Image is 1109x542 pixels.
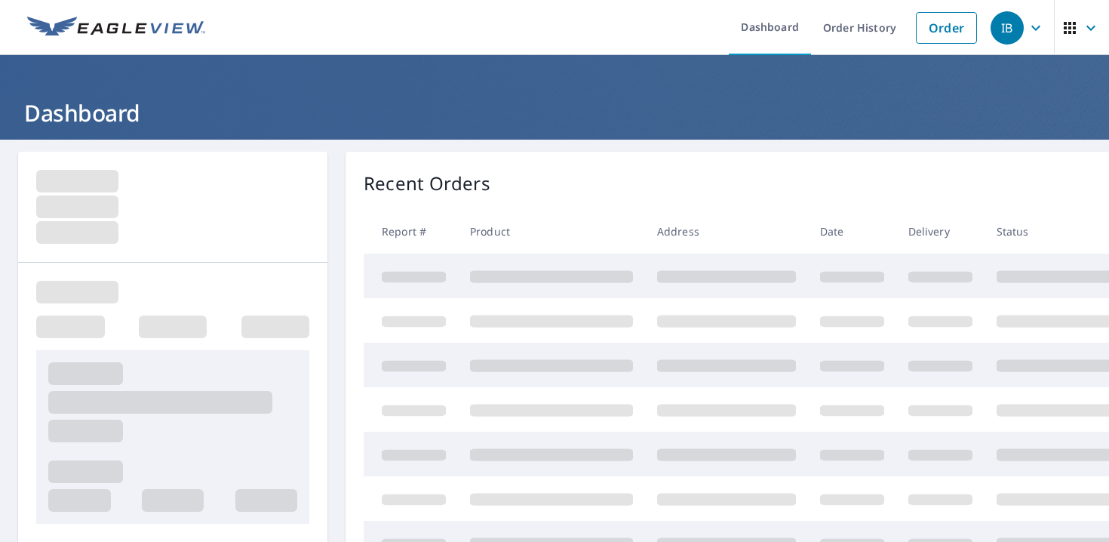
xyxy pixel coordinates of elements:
[364,209,458,254] th: Report #
[645,209,808,254] th: Address
[364,170,490,197] p: Recent Orders
[808,209,896,254] th: Date
[916,12,977,44] a: Order
[896,209,985,254] th: Delivery
[458,209,645,254] th: Product
[991,11,1024,45] div: IB
[27,17,205,39] img: EV Logo
[18,97,1091,128] h1: Dashboard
